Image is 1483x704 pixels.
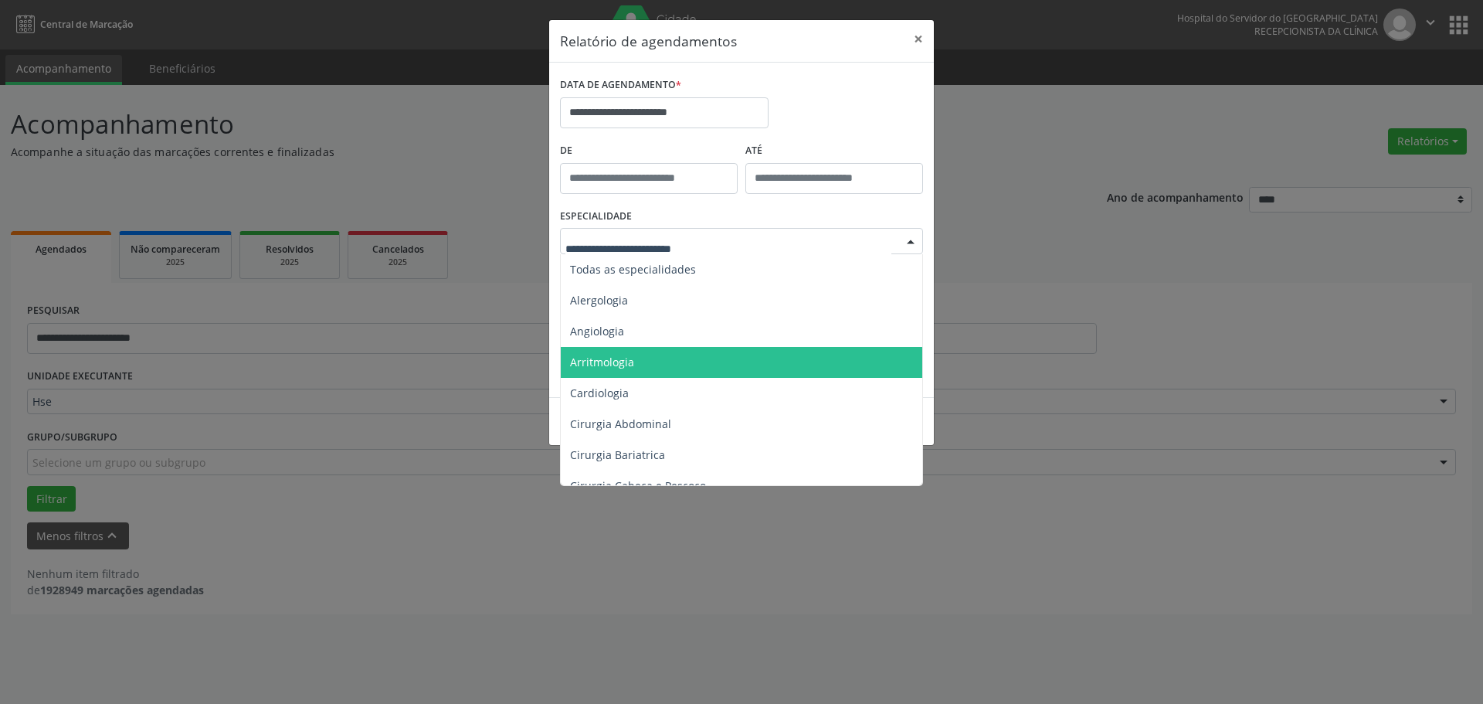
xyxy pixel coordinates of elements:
h5: Relatório de agendamentos [560,31,737,51]
span: Angiologia [570,324,624,338]
label: De [560,139,738,163]
label: ESPECIALIDADE [560,205,632,229]
label: DATA DE AGENDAMENTO [560,73,681,97]
span: Arritmologia [570,355,634,369]
button: Close [903,20,934,58]
span: Cirurgia Bariatrica [570,447,665,462]
span: Todas as especialidades [570,262,696,277]
span: Cirurgia Cabeça e Pescoço [570,478,706,493]
label: ATÉ [745,139,923,163]
span: Cardiologia [570,386,629,400]
span: Cirurgia Abdominal [570,417,671,431]
span: Alergologia [570,293,628,308]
